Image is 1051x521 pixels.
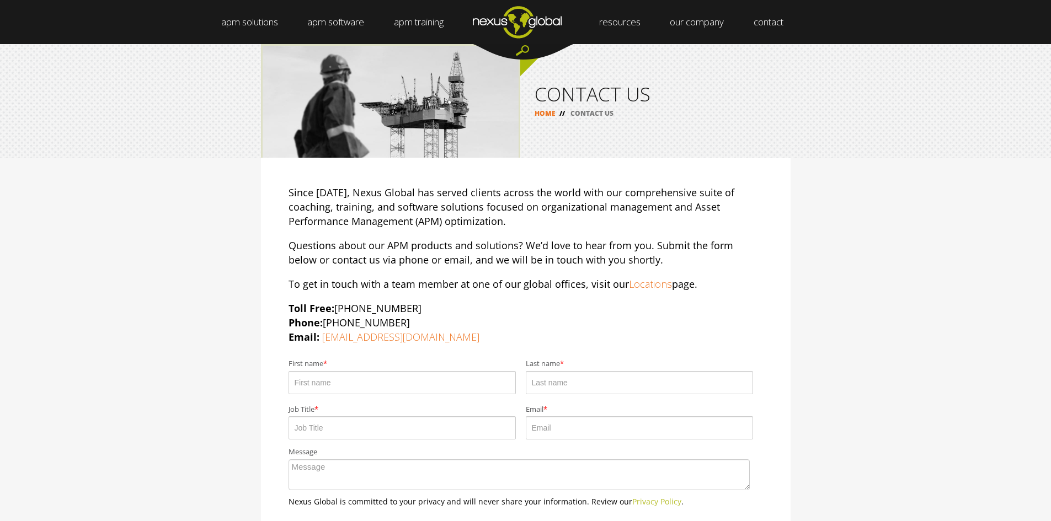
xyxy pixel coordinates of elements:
[556,109,569,118] span: //
[526,416,753,439] input: Email
[289,448,317,456] span: Message
[289,301,763,344] p: [PHONE_NUMBER] [PHONE_NUMBER]
[629,277,672,291] a: Locations
[289,238,763,267] p: Questions about our APM products and solutions? We’d love to hear from you. Submit the form below...
[289,302,334,315] strong: Toll Free:
[526,405,543,414] span: Email
[322,330,479,343] a: [EMAIL_ADDRESS][DOMAIN_NAME]
[535,84,776,104] h1: CONTACT US
[289,277,763,291] p: To get in touch with a team member at one of our global offices, visit our page.
[535,109,556,118] a: HOME
[526,359,560,368] span: Last name
[526,371,753,394] input: Last name
[289,405,314,414] span: Job Title
[289,359,323,368] span: First name
[632,496,681,507] a: Privacy Policy
[289,496,763,507] p: Nexus Global is committed to your privacy and will never share your information. Review our .
[289,185,763,228] p: Since [DATE], Nexus Global has served clients across the world with our comprehensive suite of co...
[289,316,323,329] strong: Phone:
[289,330,319,343] strong: Email:
[289,371,516,394] input: First name
[289,416,516,439] input: Job Title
